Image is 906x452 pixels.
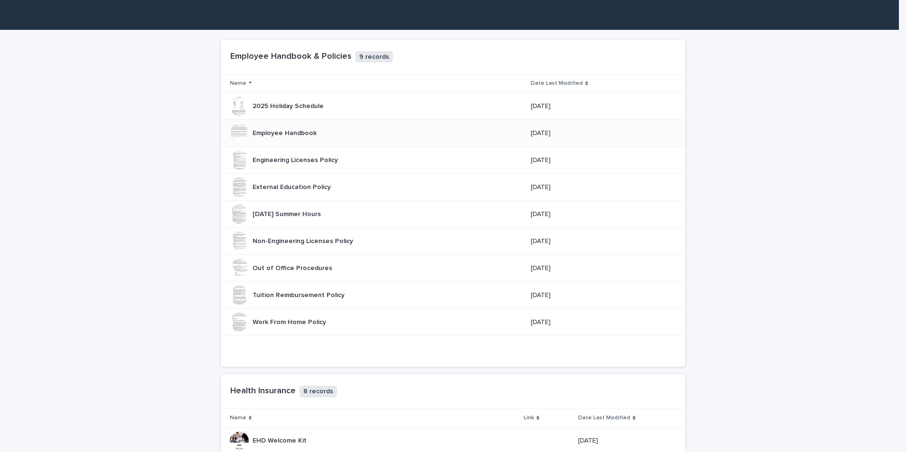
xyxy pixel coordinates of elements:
[531,156,676,164] p: [DATE]
[221,309,685,336] tr: Work From Home PolicyWork From Home Policy [DATE]
[253,208,323,218] p: [DATE] Summer Hours
[531,237,676,245] p: [DATE]
[253,100,326,110] p: 2025 Holiday Schedule
[253,262,334,272] p: Out of Office Procedures
[221,201,685,228] tr: [DATE] Summer Hours[DATE] Summer Hours [DATE]
[531,129,676,137] p: [DATE]
[221,255,685,282] tr: Out of Office ProceduresOut of Office Procedures [DATE]
[531,291,676,299] p: [DATE]
[221,93,685,120] tr: 2025 Holiday Schedule2025 Holiday Schedule [DATE]
[578,413,630,423] p: Date Last Modified
[230,78,246,89] p: Name
[253,289,346,299] p: Tuition Reimbursement Policy
[299,386,337,398] p: 8 records
[221,282,685,309] tr: Tuition Reimbursement PolicyTuition Reimbursement Policy [DATE]
[253,154,340,164] p: Engineering Licenses Policy
[253,127,318,137] p: Employee Handbook
[221,147,685,174] tr: Engineering Licenses PolicyEngineering Licenses Policy [DATE]
[230,52,352,62] h1: Employee Handbook & Policies
[531,264,676,272] p: [DATE]
[531,102,676,110] p: [DATE]
[253,316,328,326] p: Work From Home Policy
[531,210,676,218] p: [DATE]
[230,413,246,423] p: Name
[230,386,296,397] h1: Health Insurance
[578,437,676,445] p: [DATE]
[355,51,393,63] p: 9 records
[253,181,333,191] p: External Education Policy
[531,183,676,191] p: [DATE]
[253,235,355,245] p: Non-Engineering Licenses Policy
[531,78,583,89] p: Date Last Modified
[221,174,685,201] tr: External Education PolicyExternal Education Policy [DATE]
[531,318,676,326] p: [DATE]
[253,435,308,445] p: EHD Welcome Kit
[221,120,685,147] tr: Employee HandbookEmployee Handbook [DATE]
[524,413,534,423] p: Link
[221,228,685,255] tr: Non-Engineering Licenses PolicyNon-Engineering Licenses Policy [DATE]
